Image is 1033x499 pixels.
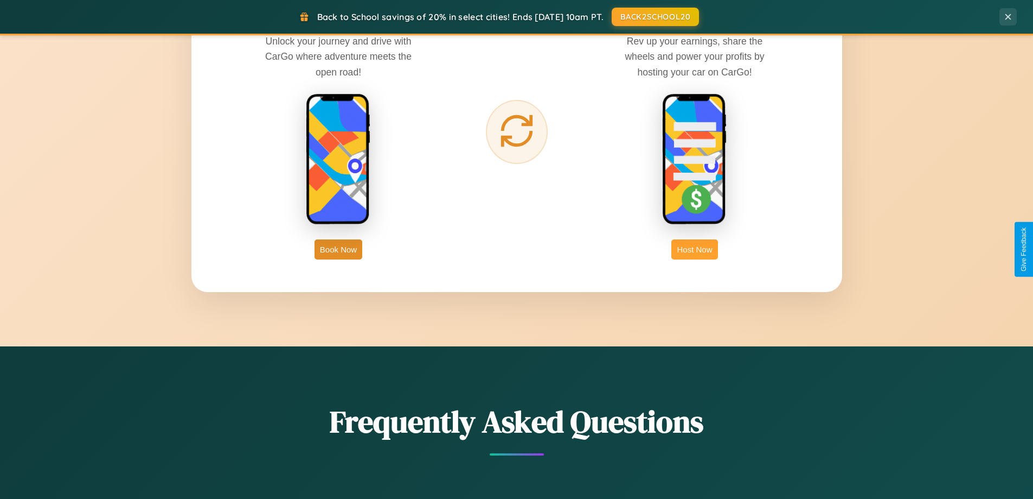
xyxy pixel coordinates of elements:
button: Host Now [671,239,717,260]
button: BACK2SCHOOL20 [612,8,699,26]
img: rent phone [306,93,371,226]
p: Unlock your journey and drive with CarGo where adventure meets the open road! [257,34,420,79]
img: host phone [662,93,727,226]
h2: Frequently Asked Questions [191,401,842,443]
button: Book Now [315,239,362,260]
span: Back to School savings of 20% in select cities! Ends [DATE] 10am PT. [317,11,604,22]
div: Give Feedback [1020,228,1028,271]
p: Rev up your earnings, share the wheels and power your profits by hosting your car on CarGo! [613,34,776,79]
